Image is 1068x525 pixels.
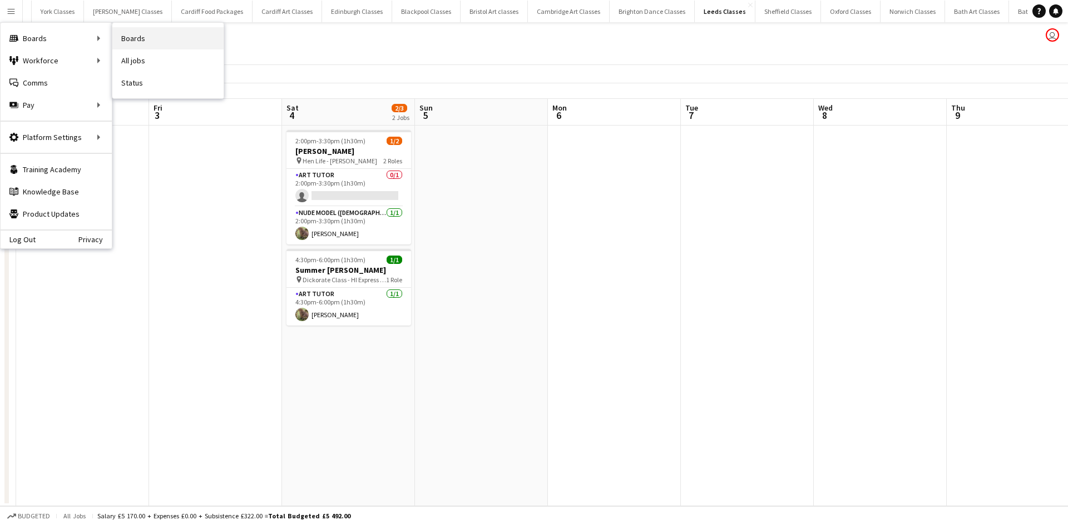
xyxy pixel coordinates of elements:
span: 2:00pm-3:30pm (1h30m) [295,137,365,145]
span: 6 [551,109,567,122]
span: 9 [950,109,965,122]
button: Cardiff Art Classes [253,1,322,22]
button: Sheffield Classes [755,1,821,22]
a: Boards [112,27,224,49]
span: 5 [418,109,433,122]
button: Blackpool Classes [392,1,461,22]
button: Leeds Classes [695,1,755,22]
span: Wed [818,103,833,113]
span: 4 [285,109,299,122]
button: Brighton Dance Classes [610,1,695,22]
app-card-role: Nude Model ([DEMOGRAPHIC_DATA])1/12:00pm-3:30pm (1h30m)[PERSON_NAME] [286,207,411,244]
span: Hen Life - [PERSON_NAME] [303,157,377,165]
span: Sun [419,103,433,113]
button: York Classes [32,1,84,22]
span: Fri [154,103,162,113]
div: Workforce [1,49,112,72]
div: Pay [1,94,112,116]
app-job-card: 2:00pm-3:30pm (1h30m)1/2[PERSON_NAME] Hen Life - [PERSON_NAME]2 RolesArt Tutor0/12:00pm-3:30pm (1... [286,130,411,244]
a: Privacy [78,235,112,244]
a: Training Academy [1,158,112,181]
button: Oxford Classes [821,1,881,22]
button: Bristol Art classes [461,1,528,22]
span: Tue [685,103,698,113]
a: Product Updates [1,203,112,225]
h3: Summer [PERSON_NAME] [286,265,411,275]
a: Status [112,72,224,94]
span: Total Budgeted £5 492.00 [268,512,350,520]
button: Edinburgh Classes [322,1,392,22]
div: 2 Jobs [392,113,409,122]
span: Sat [286,103,299,113]
span: 1/1 [387,256,402,264]
span: 2 Roles [383,157,402,165]
div: Boards [1,27,112,49]
span: 4:30pm-6:00pm (1h30m) [295,256,365,264]
button: Cardiff Food Packages [172,1,253,22]
app-card-role: Art Tutor1/14:30pm-6:00pm (1h30m)[PERSON_NAME] [286,288,411,326]
app-card-role: Art Tutor0/12:00pm-3:30pm (1h30m) [286,169,411,207]
span: Thu [951,103,965,113]
span: 1 Role [386,276,402,284]
app-user-avatar: VOSH Limited [1046,28,1059,42]
button: Budgeted [6,510,52,522]
span: 7 [684,109,698,122]
button: Norwich Classes [881,1,945,22]
a: Knowledge Base [1,181,112,203]
h3: [PERSON_NAME] [286,146,411,156]
span: Budgeted [18,512,50,520]
a: Log Out [1,235,36,244]
span: 1/2 [387,137,402,145]
a: Comms [1,72,112,94]
a: All jobs [112,49,224,72]
app-job-card: 4:30pm-6:00pm (1h30m)1/1Summer [PERSON_NAME] Dickorate Class - HI Express Leeds1 RoleArt Tutor1/1... [286,249,411,326]
button: Bath Art Classes [945,1,1009,22]
span: All jobs [61,512,88,520]
div: Platform Settings [1,126,112,148]
button: [PERSON_NAME] Classes [84,1,172,22]
span: 3 [152,109,162,122]
span: Dickorate Class - HI Express Leeds [303,276,386,284]
span: 2/3 [392,104,407,112]
span: Mon [552,103,567,113]
div: Salary £5 170.00 + Expenses £0.00 + Subsistence £322.00 = [97,512,350,520]
button: Cambridge Art Classes [528,1,610,22]
span: 8 [817,109,833,122]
